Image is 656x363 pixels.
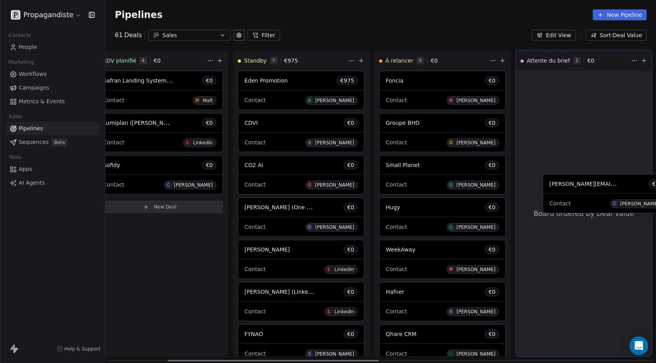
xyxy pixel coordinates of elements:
div: LinkedIn [334,267,354,272]
span: € 0 [347,161,354,169]
div: L [328,266,330,273]
span: € 0 [206,161,213,169]
div: B [449,309,452,315]
div: Foncia€0ContactA[PERSON_NAME] [379,71,506,110]
span: € 0 [488,77,496,84]
span: € 0 [347,246,354,253]
div: Standby7€975 [238,50,347,71]
span: Sequences [19,138,48,146]
div: [PERSON_NAME] (LinkedIn)€0ContactLLinkedIn [238,282,364,321]
span: Qhare CRM [386,331,417,337]
span: € 0 [587,57,594,65]
span: Help & Support [64,346,100,352]
span: € 0 [206,77,213,84]
div: C [167,182,169,188]
div: Malt [203,98,213,103]
span: Hugy [386,204,400,210]
span: Hafner [386,289,404,295]
div: [PERSON_NAME] [456,140,496,146]
span: Deals [124,31,142,40]
span: Contact [244,266,266,272]
a: Campaigns [6,81,99,94]
div: LinkedIn [334,309,354,314]
span: Contact [386,224,407,230]
div: [PERSON_NAME] [456,98,496,103]
span: € 0 [347,288,354,296]
div: WeekAway€0ContactM[PERSON_NAME] [379,240,506,279]
span: € 0 [488,203,496,211]
span: Workflows [19,70,47,78]
div: A [308,97,311,104]
div: À relancer9€0 [379,50,488,71]
div: A [308,140,311,146]
div: D [449,140,453,146]
span: 4 [139,57,147,65]
span: € 975 [284,57,298,65]
span: Contact [386,350,407,357]
span: Apps [19,165,32,173]
div: C [613,201,616,207]
div: Sofidy€0ContactC[PERSON_NAME] [96,155,223,194]
span: New Deal [154,204,176,210]
span: € 0 [488,161,496,169]
span: Contact [549,200,570,207]
div: D [308,224,311,230]
span: Contact [103,139,124,146]
span: Contact [244,224,266,230]
div: [PERSON_NAME] [315,225,354,230]
span: CDVI [244,120,258,126]
div: [PERSON_NAME] [315,351,354,357]
span: € 0 [488,119,496,127]
a: SequencesBeta [6,136,99,149]
span: Safran Landing Systems (Malt) [103,77,187,84]
span: Contact [386,139,407,146]
span: € 0 [347,330,354,338]
div: Attente du brief2€0 [521,50,630,71]
div: ​[PERSON_NAME] [456,351,496,357]
span: € 0 [488,288,496,296]
span: € 0 [206,119,213,127]
div: Groupe BHD€0ContactD[PERSON_NAME] [379,113,506,152]
div: CO2 AI€0ContactG[PERSON_NAME] [238,155,364,194]
div: Sales [162,31,216,40]
div: [PERSON_NAME] (One Pager)€0ContactD[PERSON_NAME] [238,198,364,237]
span: Attente du brief [527,57,570,65]
span: Contact [103,181,124,188]
span: Pipelines [19,124,43,133]
div: A [449,97,452,104]
span: RDV planifié [103,57,136,65]
span: À relancer [385,57,414,65]
span: € 0 [488,330,496,338]
a: Pipelines [6,122,99,135]
div: [PERSON_NAME] [456,182,496,188]
span: People [19,43,37,51]
div: LinkedIn [193,140,213,146]
span: € 0 [431,57,438,65]
span: € 0 [347,203,354,211]
span: 2 [573,57,581,65]
div: [PERSON_NAME] [174,182,213,188]
div: [PERSON_NAME]€0ContactLLinkedIn [238,240,364,279]
div: [PERSON_NAME] [456,267,496,272]
span: Board ordered by Deal Value [533,208,634,219]
div: C [449,224,452,230]
span: € 0 [488,246,496,253]
div: 61 [115,31,142,40]
div: L [328,309,330,315]
div: RDV planifié4€0 [96,50,206,71]
div: Safran Landing Systems (Malt)€0ContactMMalt [96,71,223,110]
span: Contact [244,139,266,146]
span: [PERSON_NAME] (LinkedIn) [244,288,319,295]
span: € 0 [347,119,354,127]
a: People [6,41,99,54]
div: Open Intercom Messenger [629,336,648,355]
span: Eden Promotion [244,77,288,84]
span: Sofidy [103,162,120,168]
div: M [196,97,199,104]
span: Contact [244,97,266,103]
span: Contacts [5,29,34,41]
div: [PERSON_NAME] [456,309,496,314]
span: Contact [244,308,266,314]
span: [PERSON_NAME] (One Pager) [244,203,324,211]
span: 9 [417,57,424,65]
